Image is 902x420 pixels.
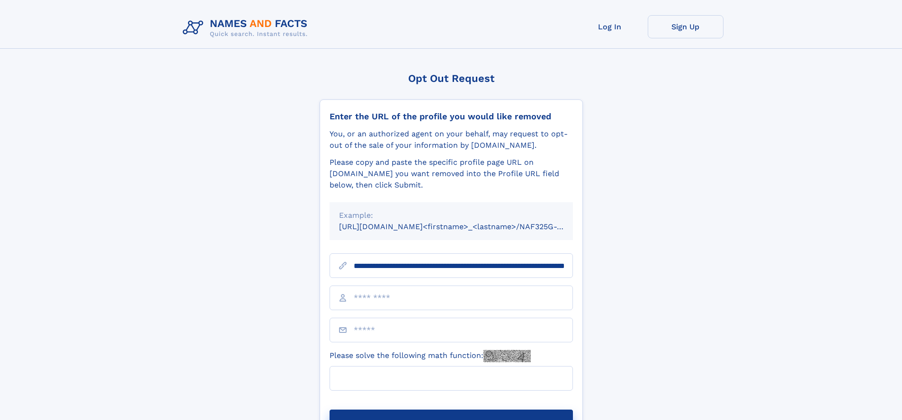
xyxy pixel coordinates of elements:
[179,15,315,41] img: Logo Names and Facts
[648,15,723,38] a: Sign Up
[330,128,573,151] div: You, or an authorized agent on your behalf, may request to opt-out of the sale of your informatio...
[320,72,583,84] div: Opt Out Request
[330,350,531,362] label: Please solve the following math function:
[330,111,573,122] div: Enter the URL of the profile you would like removed
[572,15,648,38] a: Log In
[330,157,573,191] div: Please copy and paste the specific profile page URL on [DOMAIN_NAME] you want removed into the Pr...
[339,222,591,231] small: [URL][DOMAIN_NAME]<firstname>_<lastname>/NAF325G-xxxxxxxx
[339,210,563,221] div: Example:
